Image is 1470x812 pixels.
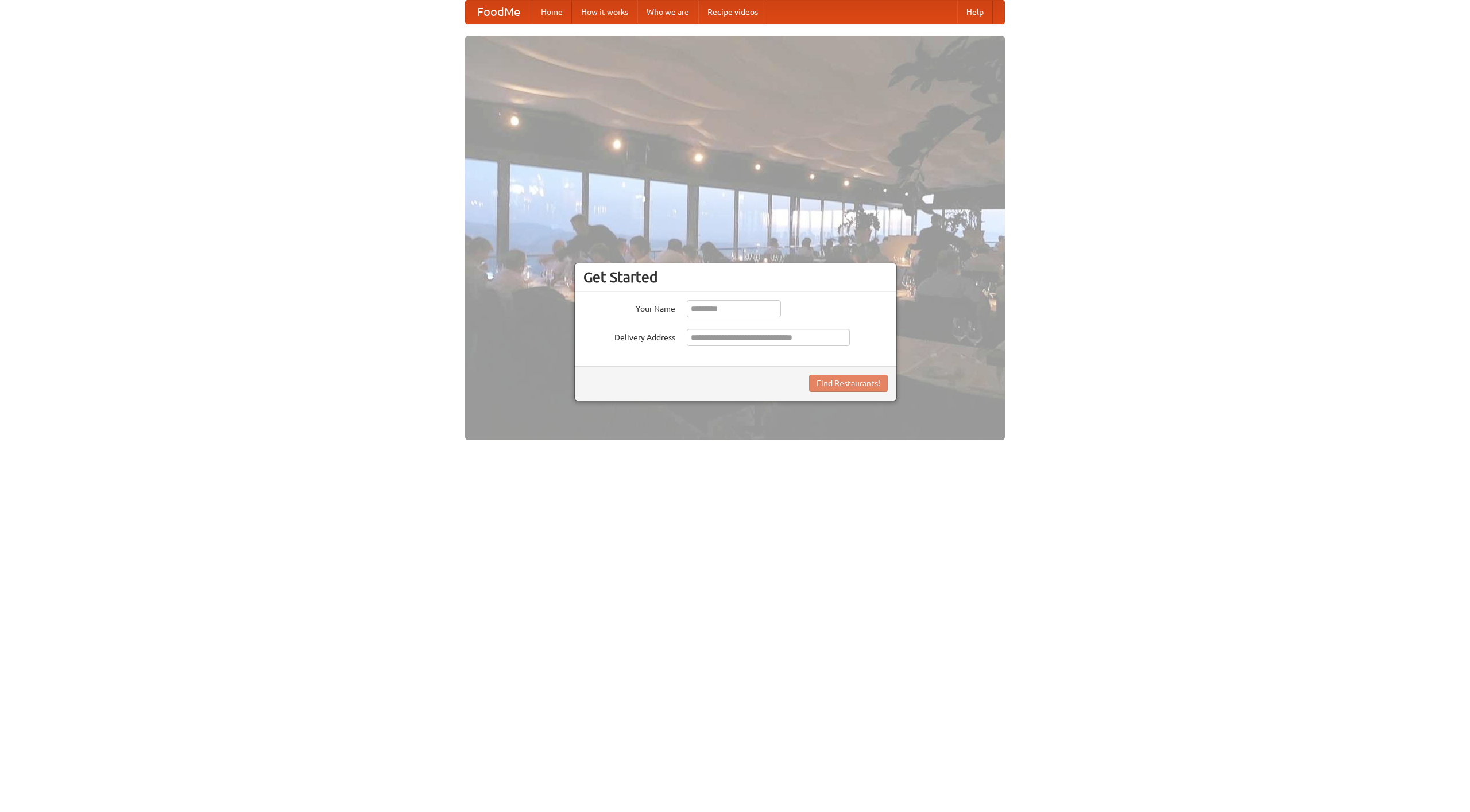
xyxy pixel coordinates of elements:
label: Delivery Address [583,329,675,343]
h3: Get Started [583,269,888,286]
a: Recipe videos [698,1,767,24]
a: Home [532,1,572,24]
a: FoodMe [466,1,532,24]
a: Who we are [637,1,698,24]
button: Find Restaurants! [809,375,888,392]
label: Your Name [583,300,675,314]
a: Help [957,1,993,24]
a: How it works [572,1,637,24]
